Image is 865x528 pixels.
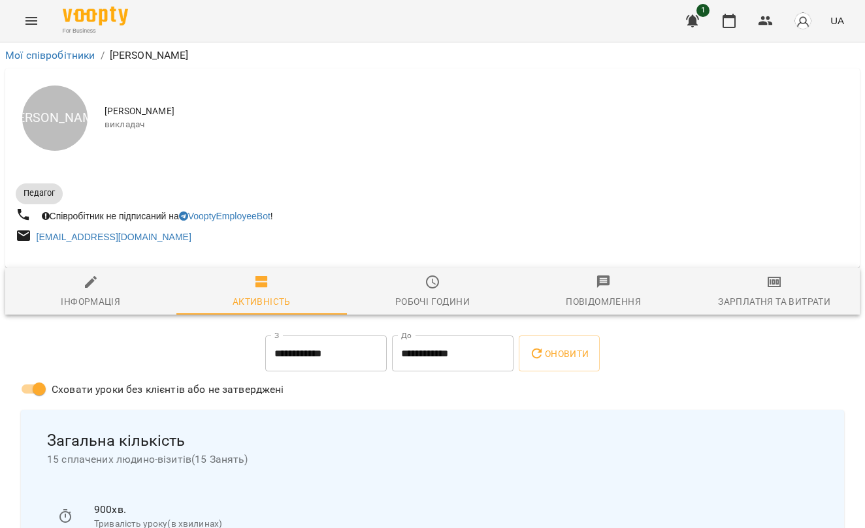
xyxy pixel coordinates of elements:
[395,294,470,309] div: Робочі години
[61,294,120,309] div: Інформація
[52,382,284,397] span: Сховати уроки без клієнтів або не затверджені
[825,8,849,33] button: UA
[110,48,189,63] p: [PERSON_NAME]
[39,207,276,225] div: Співробітник не підписаний на !
[696,4,710,17] span: 1
[16,5,47,37] button: Menu
[5,48,860,63] nav: breadcrumb
[16,187,63,199] span: Педагог
[519,335,599,372] button: Оновити
[37,232,191,242] a: [EMAIL_ADDRESS][DOMAIN_NAME]
[47,452,818,467] span: 15 сплачених людино-візитів ( 15 Занять )
[233,294,291,309] div: Активність
[63,27,128,35] span: For Business
[105,105,849,118] span: [PERSON_NAME]
[105,118,849,131] span: викладач
[794,12,812,30] img: avatar_s.png
[63,7,128,25] img: Voopty Logo
[47,431,818,451] span: Загальна кількість
[101,48,105,63] li: /
[529,346,589,362] span: Оновити
[830,14,844,27] span: UA
[566,294,641,309] div: Повідомлення
[718,294,830,309] div: Зарплатня та Витрати
[22,85,88,151] div: [PERSON_NAME]
[94,502,808,518] p: 900 хв.
[5,49,95,61] a: Мої співробітники
[179,211,270,221] a: VooptyEmployeeBot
